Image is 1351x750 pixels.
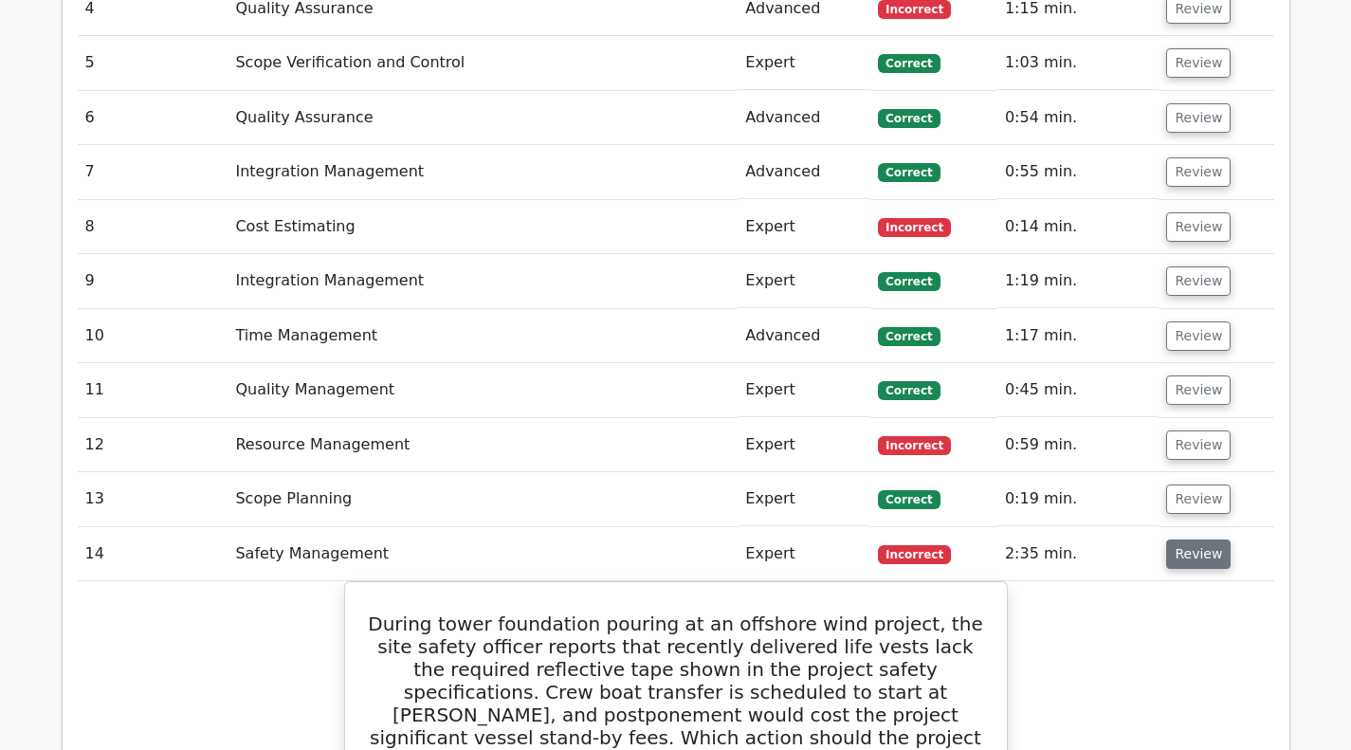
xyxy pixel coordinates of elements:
[738,254,870,308] td: Expert
[78,309,228,363] td: 10
[878,218,951,237] span: Incorrect
[78,418,228,472] td: 12
[1166,321,1231,351] button: Review
[738,418,870,472] td: Expert
[997,309,1159,363] td: 1:17 min.
[738,200,870,254] td: Expert
[878,109,940,128] span: Correct
[228,363,738,417] td: Quality Management
[228,145,738,199] td: Integration Management
[878,490,940,509] span: Correct
[738,527,870,581] td: Expert
[878,163,940,182] span: Correct
[228,91,738,145] td: Quality Assurance
[878,272,940,291] span: Correct
[738,309,870,363] td: Advanced
[738,36,870,90] td: Expert
[997,418,1159,472] td: 0:59 min.
[78,527,228,581] td: 14
[78,363,228,417] td: 11
[878,436,951,455] span: Incorrect
[997,145,1159,199] td: 0:55 min.
[78,472,228,526] td: 13
[878,545,951,564] span: Incorrect
[878,327,940,346] span: Correct
[228,309,738,363] td: Time Management
[997,472,1159,526] td: 0:19 min.
[78,91,228,145] td: 6
[228,36,738,90] td: Scope Verification and Control
[228,254,738,308] td: Integration Management
[1166,266,1231,296] button: Review
[1166,430,1231,460] button: Review
[1166,48,1231,78] button: Review
[997,91,1159,145] td: 0:54 min.
[738,91,870,145] td: Advanced
[738,145,870,199] td: Advanced
[997,363,1159,417] td: 0:45 min.
[78,36,228,90] td: 5
[1166,375,1231,405] button: Review
[997,254,1159,308] td: 1:19 min.
[1166,540,1231,569] button: Review
[78,254,228,308] td: 9
[78,200,228,254] td: 8
[738,472,870,526] td: Expert
[997,200,1159,254] td: 0:14 min.
[1166,157,1231,187] button: Review
[997,36,1159,90] td: 1:03 min.
[1166,103,1231,133] button: Review
[1166,485,1231,514] button: Review
[997,527,1159,581] td: 2:35 min.
[878,381,940,400] span: Correct
[228,200,738,254] td: Cost Estimating
[228,472,738,526] td: Scope Planning
[878,54,940,73] span: Correct
[1166,212,1231,242] button: Review
[228,418,738,472] td: Resource Management
[738,363,870,417] td: Expert
[78,145,228,199] td: 7
[228,527,738,581] td: Safety Management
